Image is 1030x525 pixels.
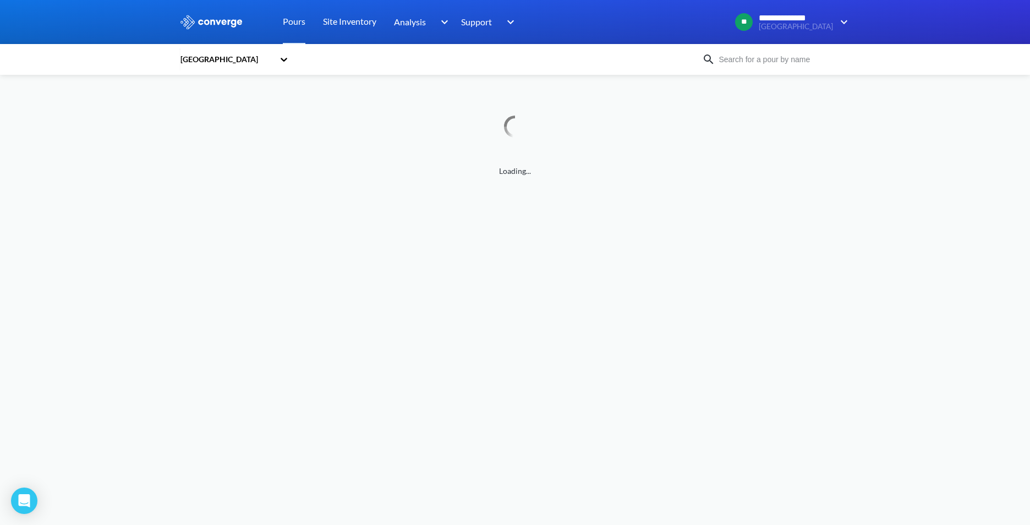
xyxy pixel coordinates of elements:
[500,15,517,29] img: downArrow.svg
[715,53,848,65] input: Search for a pour by name
[702,53,715,66] img: icon-search.svg
[11,488,37,514] div: Open Intercom Messenger
[759,23,833,31] span: [GEOGRAPHIC_DATA]
[434,15,451,29] img: downArrow.svg
[179,15,243,29] img: logo_ewhite.svg
[179,53,274,65] div: [GEOGRAPHIC_DATA]
[179,165,851,177] span: Loading...
[394,15,426,29] span: Analysis
[833,15,851,29] img: downArrow.svg
[461,15,492,29] span: Support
